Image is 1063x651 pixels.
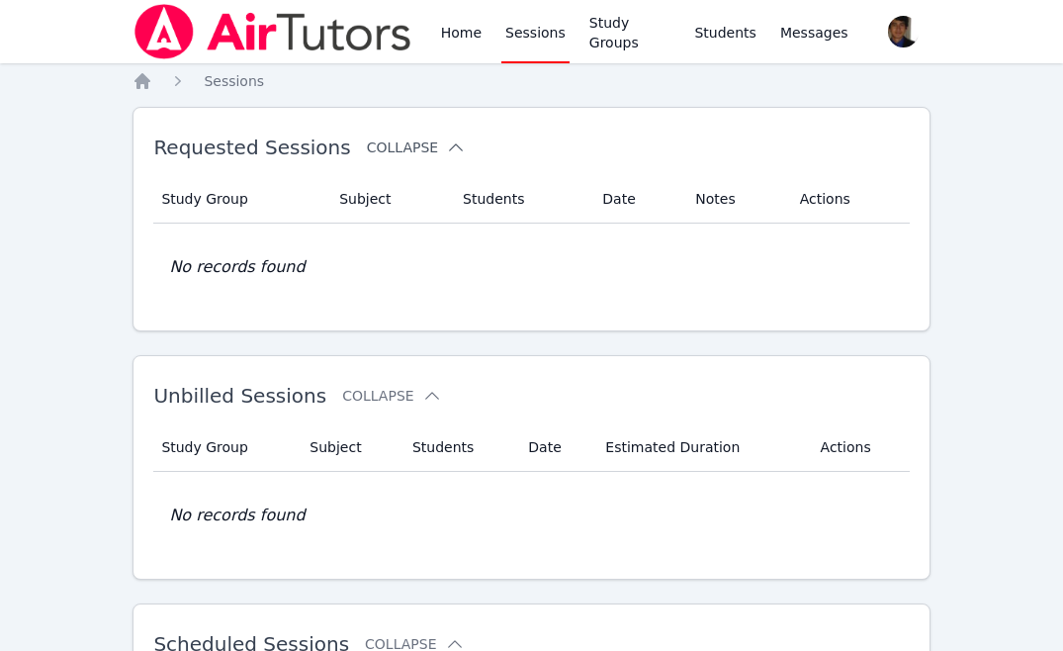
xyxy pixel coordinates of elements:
span: Requested Sessions [153,136,350,159]
th: Study Group [153,175,327,224]
nav: Breadcrumb [133,71,930,91]
th: Actions [788,175,910,224]
img: Air Tutors [133,4,412,59]
th: Students [400,423,516,472]
span: Sessions [204,73,264,89]
span: Messages [780,23,848,43]
th: Estimated Duration [593,423,808,472]
th: Students [451,175,590,224]
th: Study Group [153,423,298,472]
td: No records found [153,224,909,311]
td: No records found [153,472,909,559]
th: Subject [298,423,400,472]
th: Date [590,175,683,224]
th: Notes [683,175,787,224]
button: Collapse [367,138,466,157]
span: Unbilled Sessions [153,384,326,408]
th: Subject [327,175,451,224]
a: Sessions [204,71,264,91]
button: Collapse [342,386,441,406]
th: Actions [809,423,910,472]
th: Date [516,423,593,472]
